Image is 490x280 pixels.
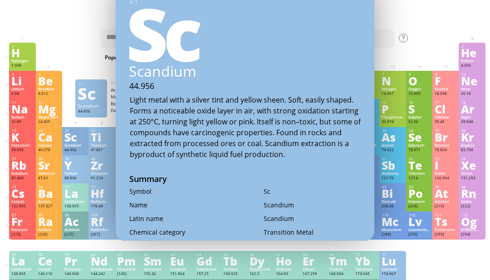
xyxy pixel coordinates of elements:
div: 51 [382,157,403,161]
div: Bi [382,188,403,198]
div: 15.999 [408,91,430,97]
div: 60 [91,252,113,257]
div: Ne [461,76,483,86]
div: Tellurium [408,171,430,176]
div: Beryllium [38,87,60,91]
div: [210] [435,204,456,209]
div: F [435,76,456,86]
div: Dy [250,256,271,266]
div: Moscovium [382,227,403,232]
div: 63 [171,252,192,257]
div: 1 [12,44,33,49]
div: Sr [38,160,60,170]
div: 36 [461,128,483,133]
div: Livermorium [408,227,430,232]
div: 57 [65,185,86,189]
div: 9 [435,72,456,77]
div: 132.905 [11,204,33,209]
div: 140.116 [38,271,60,277]
div: Fluorine [435,87,456,91]
div: 140.908 [64,271,86,277]
div: [222] [461,204,483,209]
div: 44.956 [116,80,374,91]
div: 61 [118,252,139,257]
div: 88.906 [64,176,86,181]
div: 79.904 [435,147,456,153]
div: 126.904 [435,176,456,181]
div: 162.5 [250,271,271,277]
div: Rf [91,216,113,226]
div: 115 [382,213,403,217]
div: 89 [65,213,86,217]
div: 35 [435,128,456,133]
div: Ce [38,256,60,266]
div: 83.798 [461,147,483,153]
div: 14.007 [382,91,403,97]
div: Br [435,132,456,142]
div: O [408,76,430,86]
div: Scandium [64,143,86,147]
div: 30.974 [382,119,403,125]
div: Fr [11,216,33,226]
div: Pm [117,256,139,266]
div: 138.905 [64,204,86,209]
div: Bismuth [382,199,403,204]
div: Barium [38,199,60,204]
div: Tm [329,256,351,266]
div: 85 [435,185,456,189]
div: At [435,188,456,198]
div: Oxygen [408,87,430,91]
div: 3 [12,72,33,77]
div: 72 [91,185,113,189]
div: 44.956 [64,147,86,153]
div: Holmium [276,267,298,271]
div: 2 [461,44,483,49]
div: Nd [91,256,113,266]
div: Rn [461,188,483,198]
div: 144.242 [91,271,113,277]
div: 83 [382,185,403,189]
div: 11 [12,100,33,105]
div: [267] [91,232,113,237]
div: Y [64,160,86,170]
div: Arsenic [382,143,403,147]
div: La [11,256,33,266]
div: Chlorine [435,115,456,119]
div: 116 [409,213,430,217]
div: 55 [12,185,33,189]
div: 91.224 [91,176,113,181]
div: Gd [196,256,218,266]
div: 59 [65,252,86,257]
div: 20.18 [461,91,483,97]
div: 1.008 [11,63,33,69]
div: Ho [276,256,298,266]
div: Tb [223,256,245,266]
div: 35.45 [435,119,456,125]
div: Tennessine [435,227,456,232]
div: [PERSON_NAME] [461,227,483,232]
div: [294] [461,232,483,237]
div: Lutetium [382,267,403,271]
div: 58 [39,252,60,257]
div: Light metal with a silver tint and yellow sheen. Soft, easily shaped. Forms a noticeable oxide la... [130,94,361,160]
div: 18.998 [435,91,456,97]
div: Li [11,76,33,86]
div: Rubidium [11,171,33,176]
div: 71 [382,252,403,257]
div: 85.468 [11,176,33,181]
div: 22.99 [11,119,33,125]
div: 127.6 [408,176,430,181]
div: Melting point [111,94,147,100]
div: P [382,104,403,114]
div: Latin name [129,214,245,223]
div: Lu [382,256,403,266]
div: N [382,76,403,86]
div: 157.25 [196,271,218,277]
div: 21 [65,128,86,133]
div: Xenon [461,171,483,176]
div: 86 [461,185,483,189]
div: Iodine [435,171,456,176]
div: Popular: [105,53,139,65]
div: [293] [408,232,430,237]
div: [223] [11,232,33,237]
